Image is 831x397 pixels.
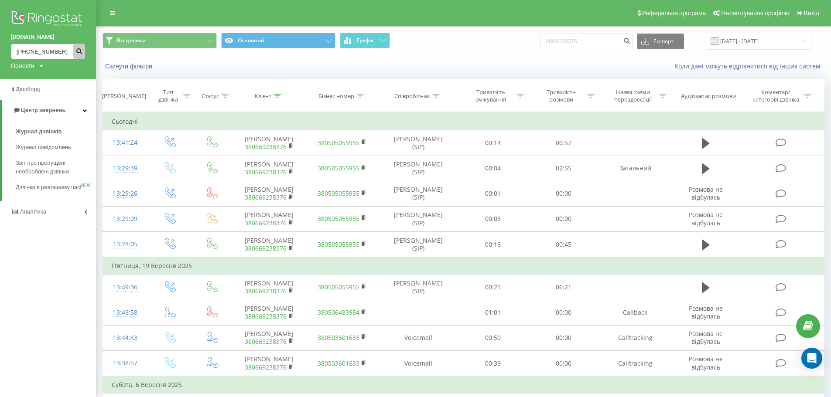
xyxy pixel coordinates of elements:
[468,88,514,103] div: Тривалість очікування
[379,206,458,231] td: [PERSON_NAME] (SIP)
[318,359,359,367] a: 380503601633
[112,279,139,296] div: 13:49:36
[245,312,287,320] a: 380669238376
[528,325,598,350] td: 00:00
[528,156,598,181] td: 02:55
[103,33,217,48] button: Всі дзвінки
[340,33,390,48] button: Графік
[598,156,672,181] td: Загальний
[458,206,528,231] td: 00:03
[528,206,598,231] td: 00:00
[112,185,139,202] div: 13:29:26
[528,351,598,377] td: 00:00
[538,88,585,103] div: Тривалість розмови
[379,325,458,350] td: Voicemail
[21,107,65,113] span: Центр звернень
[16,143,71,152] span: Журнал повідомлень
[598,300,672,325] td: Callback
[20,208,46,215] span: Аналiтика
[458,181,528,206] td: 00:01
[458,300,528,325] td: 01:01
[16,180,96,195] a: Дзвінки в реальному часіNEW
[642,10,706,17] span: Реферальна програма
[16,86,40,92] span: Дашборд
[156,88,181,103] div: Тип дзвінка
[233,351,306,377] td: [PERSON_NAME]
[233,325,306,350] td: [PERSON_NAME]
[112,304,139,321] div: 13:46:58
[233,232,306,258] td: [PERSON_NAME]
[528,300,598,325] td: 00:00
[318,283,359,291] a: 380505055955
[689,355,723,371] span: Розмова не відбулась
[721,10,789,17] span: Налаштування профілю
[379,181,458,206] td: [PERSON_NAME] (SIP)
[16,124,96,139] a: Журнал дзвінків
[233,206,306,231] td: [PERSON_NAME]
[318,92,354,100] div: Бізнес номер
[245,244,287,252] a: 380669238376
[233,275,306,300] td: [PERSON_NAME]
[16,183,81,192] span: Дзвінки в реальному часі
[221,33,335,48] button: Основний
[458,325,528,350] td: 00:50
[610,88,657,103] div: Назва схеми переадресації
[245,219,287,227] a: 380669238376
[458,130,528,156] td: 00:14
[202,92,219,100] div: Статус
[689,329,723,346] span: Розмова не відбулась
[528,181,598,206] td: 00:00
[117,37,146,44] span: Всі дзвінки
[357,37,374,44] span: Графік
[112,210,139,227] div: 13:29:09
[2,100,96,121] a: Центр звернень
[458,275,528,300] td: 00:21
[394,92,430,100] div: Співробітник
[637,34,684,49] button: Експорт
[379,275,458,300] td: [PERSON_NAME] (SIP)
[233,156,306,181] td: [PERSON_NAME]
[233,300,306,325] td: [PERSON_NAME]
[112,134,139,151] div: 13:41:24
[689,185,723,201] span: Розмова не відбулась
[804,10,819,17] span: Вихід
[103,113,824,130] td: Сьогодні
[112,355,139,372] div: 13:38:57
[11,33,85,41] a: [DOMAIN_NAME]
[103,257,824,275] td: П’ятниця, 19 Вересня 2025
[112,236,139,253] div: 13:28:05
[103,62,157,70] button: Скинути фільтри
[16,159,92,176] span: Звіт про пропущені необроблені дзвінки
[318,214,359,223] a: 380505055955
[540,34,633,49] input: Пошук за номером
[245,363,287,371] a: 380669238376
[103,376,824,394] td: Субота, 6 Вересня 2025
[689,304,723,320] span: Розмова не відбулась
[318,164,359,172] a: 380505055955
[598,351,672,377] td: Calltracking
[245,337,287,346] a: 380669238376
[674,62,824,70] a: Коли дані можуть відрізнятися вiд інших систем
[750,88,801,103] div: Коментар/категорія дзвінка
[233,181,306,206] td: [PERSON_NAME]
[379,351,458,377] td: Voicemail
[458,232,528,258] td: 00:16
[318,333,359,342] a: 380503601633
[318,308,359,316] a: 380506483954
[458,351,528,377] td: 00:39
[16,139,96,155] a: Журнал повідомлень
[379,232,458,258] td: [PERSON_NAME] (SIP)
[318,139,359,147] a: 380505055955
[318,189,359,197] a: 380505055955
[528,130,598,156] td: 00:57
[528,275,598,300] td: 06:21
[598,325,672,350] td: Calltracking
[255,92,271,100] div: Клієнт
[11,44,85,59] input: Пошук за номером
[801,348,822,369] div: Open Intercom Messenger
[102,92,146,100] div: [PERSON_NAME]
[689,210,723,227] span: Розмова не відбулась
[245,193,287,201] a: 380669238376
[233,130,306,156] td: [PERSON_NAME]
[318,240,359,248] a: 380505055955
